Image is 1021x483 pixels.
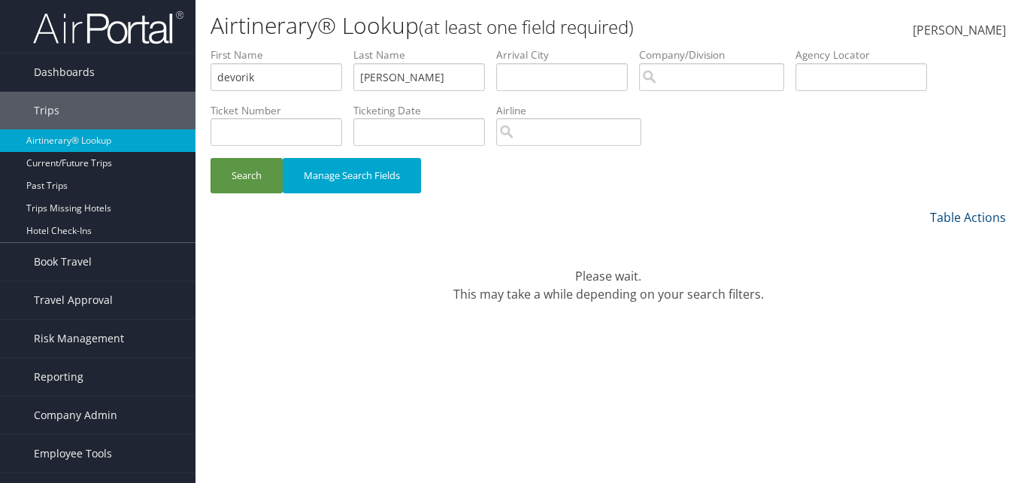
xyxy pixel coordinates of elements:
[34,358,83,396] span: Reporting
[930,209,1006,226] a: Table Actions
[211,103,353,118] label: Ticket Number
[353,47,496,62] label: Last Name
[33,10,183,45] img: airportal-logo.png
[211,47,353,62] label: First Name
[34,320,124,357] span: Risk Management
[353,103,496,118] label: Ticketing Date
[795,47,938,62] label: Agency Locator
[34,53,95,91] span: Dashboards
[211,249,1006,303] div: Please wait. This may take a while depending on your search filters.
[211,158,283,193] button: Search
[34,435,112,472] span: Employee Tools
[419,14,634,39] small: (at least one field required)
[34,281,113,319] span: Travel Approval
[496,47,639,62] label: Arrival City
[34,396,117,434] span: Company Admin
[496,103,653,118] label: Airline
[283,158,421,193] button: Manage Search Fields
[913,8,1006,54] a: [PERSON_NAME]
[639,47,795,62] label: Company/Division
[34,92,59,129] span: Trips
[34,243,92,281] span: Book Travel
[913,22,1006,38] span: [PERSON_NAME]
[211,10,741,41] h1: Airtinerary® Lookup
